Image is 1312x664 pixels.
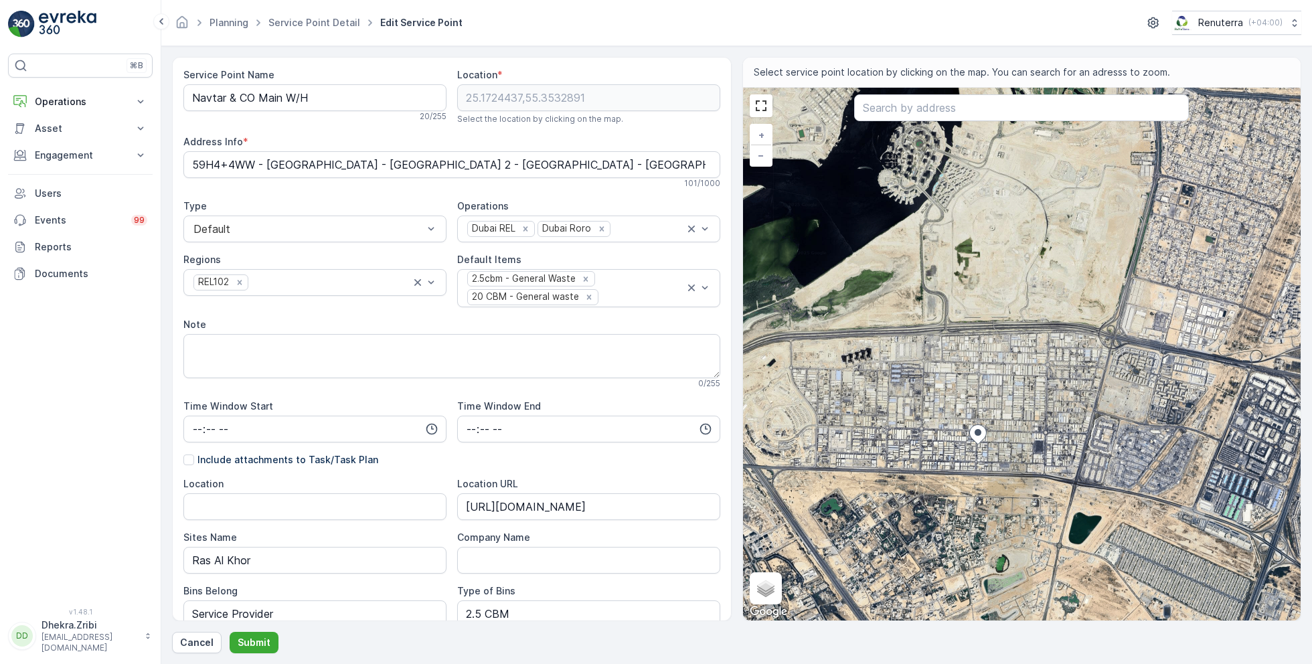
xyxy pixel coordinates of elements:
[39,11,96,37] img: logo_light-DOdMpM7g.png
[183,478,224,489] label: Location
[754,66,1170,79] span: Select service point location by clicking on the map. You can search for an adresss to zoom.
[457,531,530,543] label: Company Name
[854,94,1189,121] input: Search by address
[1248,17,1283,28] p: ( +04:00 )
[238,636,270,649] p: Submit
[751,125,771,145] a: Zoom In
[35,240,147,254] p: Reports
[8,142,153,169] button: Engagement
[11,625,33,647] div: DD
[8,618,153,653] button: DDDhekra.Zribi[EMAIL_ADDRESS][DOMAIN_NAME]
[751,96,771,116] a: View Fullscreen
[8,88,153,115] button: Operations
[230,632,278,653] button: Submit
[35,95,126,108] p: Operations
[183,136,243,147] label: Address Info
[457,200,509,212] label: Operations
[35,187,147,200] p: Users
[35,214,123,227] p: Events
[1172,15,1193,30] img: Screenshot_2024-07-26_at_13.33.01.png
[698,378,720,389] p: 0 / 255
[172,632,222,653] button: Cancel
[8,115,153,142] button: Asset
[130,60,143,71] p: ⌘B
[457,69,497,80] label: Location
[578,273,593,285] div: Remove 2.5cbm - General Waste
[751,145,771,165] a: Zoom Out
[42,618,138,632] p: Dhekra.Zribi
[758,149,764,161] span: −
[180,636,214,649] p: Cancel
[197,453,378,467] p: Include attachments to Task/Task Plan
[183,531,237,543] label: Sites Name
[746,603,791,620] a: Open this area in Google Maps (opens a new window)
[183,200,207,212] label: Type
[8,11,35,37] img: logo
[378,16,465,29] span: Edit Service Point
[582,291,596,303] div: Remove 20 CBM - General waste
[746,603,791,620] img: Google
[1198,16,1243,29] p: Renuterra
[538,222,593,236] div: Dubai Roro
[468,272,578,286] div: 2.5cbm - General Waste
[457,585,515,596] label: Type of Bins
[35,149,126,162] p: Engagement
[457,114,623,124] span: Select the location by clicking on the map.
[8,608,153,616] span: v 1.48.1
[183,254,221,265] label: Regions
[183,319,206,330] label: Note
[134,215,145,226] p: 99
[8,260,153,287] a: Documents
[684,178,720,189] p: 101 / 1000
[758,129,764,141] span: +
[420,111,446,122] p: 20 / 255
[42,632,138,653] p: [EMAIL_ADDRESS][DOMAIN_NAME]
[8,234,153,260] a: Reports
[457,400,541,412] label: Time Window End
[183,400,273,412] label: Time Window Start
[175,20,189,31] a: Homepage
[268,17,360,28] a: Service Point Detail
[232,276,247,288] div: Remove REL102
[468,222,517,236] div: Dubai REL
[594,223,609,235] div: Remove Dubai Roro
[751,574,781,603] a: Layers
[194,275,231,289] div: REL102
[457,478,518,489] label: Location URL
[468,290,581,304] div: 20 CBM - General waste
[518,223,533,235] div: Remove Dubai REL
[35,122,126,135] p: Asset
[1172,11,1301,35] button: Renuterra(+04:00)
[183,585,238,596] label: Bins Belong
[457,254,521,265] label: Default Items
[8,207,153,234] a: Events99
[210,17,248,28] a: Planning
[35,267,147,280] p: Documents
[8,180,153,207] a: Users
[183,69,274,80] label: Service Point Name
